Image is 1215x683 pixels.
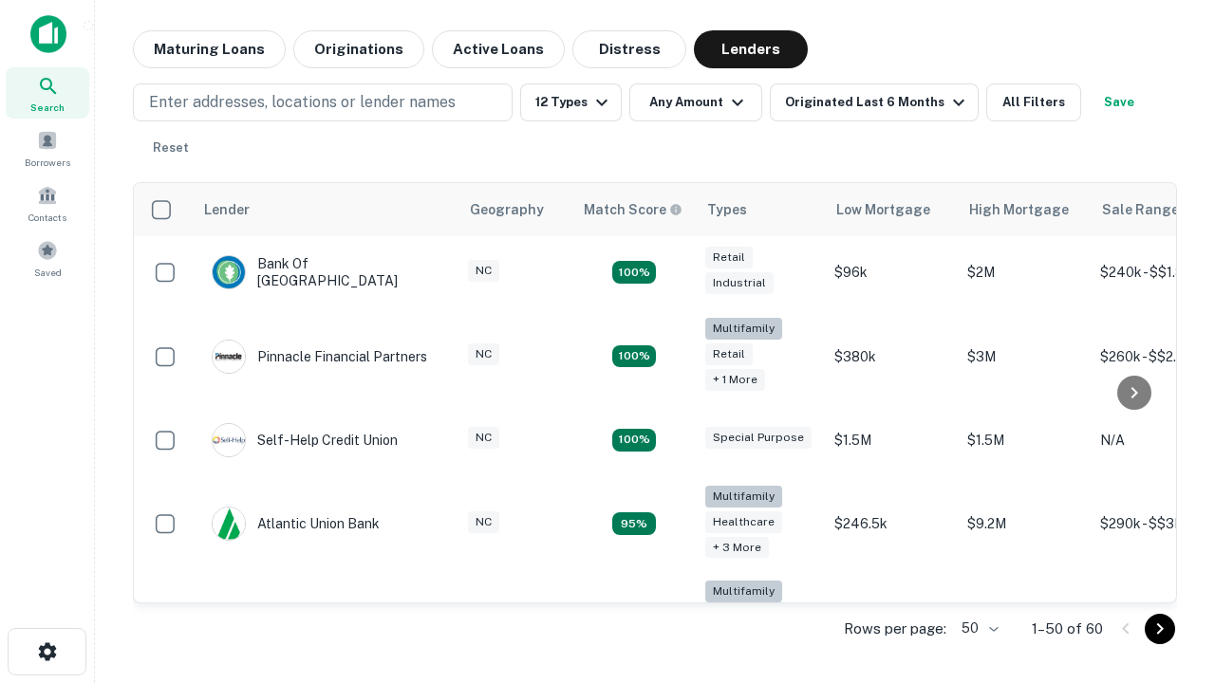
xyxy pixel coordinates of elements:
div: Self-help Credit Union [212,423,398,457]
div: NC [468,343,499,365]
a: Contacts [6,177,89,229]
div: High Mortgage [969,198,1069,221]
button: Distress [572,30,686,68]
td: $9.2M [958,476,1091,572]
button: Save your search to get updates of matches that match your search criteria. [1089,83,1150,121]
button: Maturing Loans [133,30,286,68]
a: Search [6,67,89,119]
td: $246.5k [825,476,958,572]
th: Geography [458,183,572,236]
div: Atlantic Union Bank [212,507,380,541]
td: $2M [958,236,1091,308]
div: Sale Range [1102,198,1179,221]
div: Matching Properties: 11, hasApolloMatch: undefined [612,429,656,452]
td: $246k [825,571,958,667]
div: Multifamily [705,318,782,340]
div: 50 [954,615,1001,642]
button: Originated Last 6 Months [770,83,979,121]
div: NC [468,427,499,449]
p: Rows per page: [844,618,946,640]
span: Borrowers [25,155,70,170]
button: Active Loans [432,30,565,68]
button: All Filters [986,83,1081,121]
td: $1.5M [958,404,1091,476]
button: 12 Types [520,83,622,121]
th: Low Mortgage [825,183,958,236]
div: Types [707,198,747,221]
div: Matching Properties: 17, hasApolloMatch: undefined [612,345,656,368]
a: Saved [6,232,89,284]
div: Matching Properties: 9, hasApolloMatch: undefined [612,512,656,535]
button: Enter addresses, locations or lender names [133,83,513,121]
th: Capitalize uses an advanced AI algorithm to match your search with the best lender. The match sco... [572,183,696,236]
p: 1–50 of 60 [1032,618,1103,640]
td: $380k [825,308,958,404]
span: Saved [34,265,62,280]
th: Types [696,183,825,236]
div: Matching Properties: 15, hasApolloMatch: undefined [612,261,656,284]
button: Lenders [694,30,808,68]
td: $3M [958,308,1091,404]
img: picture [213,424,245,456]
th: High Mortgage [958,183,1091,236]
div: Industrial [705,272,774,294]
h6: Match Score [584,199,679,220]
iframe: Chat Widget [1120,471,1215,562]
span: Contacts [28,210,66,225]
span: Search [30,100,65,115]
div: + 3 more [705,537,769,559]
img: picture [213,341,245,373]
div: Multifamily [705,486,782,508]
button: Any Amount [629,83,762,121]
div: Originated Last 6 Months [785,91,970,114]
td: $3.2M [958,571,1091,667]
div: Healthcare [705,511,782,533]
a: Borrowers [6,122,89,174]
div: NC [468,511,499,533]
td: $96k [825,236,958,308]
img: picture [213,256,245,288]
div: NC [468,260,499,282]
th: Lender [193,183,458,236]
div: Multifamily [705,581,782,602]
img: picture [213,508,245,540]
div: Retail [705,343,753,365]
button: Go to next page [1145,614,1175,644]
div: Pinnacle Financial Partners [212,340,427,374]
div: The Fidelity Bank [212,602,365,637]
div: Lender [204,198,250,221]
img: capitalize-icon.png [30,15,66,53]
button: Reset [140,129,201,167]
button: Originations [293,30,424,68]
td: $1.5M [825,404,958,476]
p: Enter addresses, locations or lender names [149,91,456,114]
div: Retail [705,247,753,268]
div: Special Purpose [705,427,812,449]
div: Low Mortgage [836,198,930,221]
div: + 1 more [705,369,765,391]
div: Capitalize uses an advanced AI algorithm to match your search with the best lender. The match sco... [584,199,682,220]
div: Bank Of [GEOGRAPHIC_DATA] [212,255,439,289]
div: Geography [470,198,544,221]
